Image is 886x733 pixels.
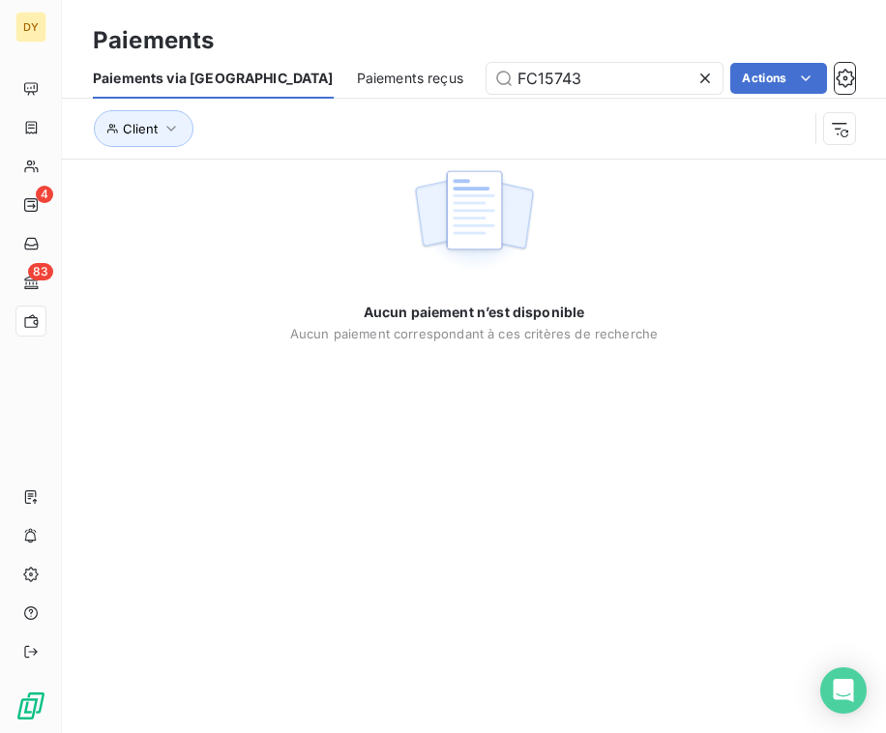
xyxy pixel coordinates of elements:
img: Logo LeanPay [15,690,46,721]
span: Paiements via [GEOGRAPHIC_DATA] [93,69,334,88]
span: Client [123,121,158,136]
button: Actions [730,63,827,94]
div: Open Intercom Messenger [820,667,867,714]
span: Aucun paiement n’est disponible [364,303,585,322]
img: empty state [412,160,536,279]
span: Aucun paiement correspondant à ces critères de recherche [290,326,658,341]
div: DY [15,12,46,43]
span: 4 [36,186,53,203]
input: Rechercher [487,63,723,94]
button: Client [94,110,193,147]
span: 83 [28,263,53,280]
h3: Paiements [93,23,214,58]
span: Paiements reçus [357,69,463,88]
